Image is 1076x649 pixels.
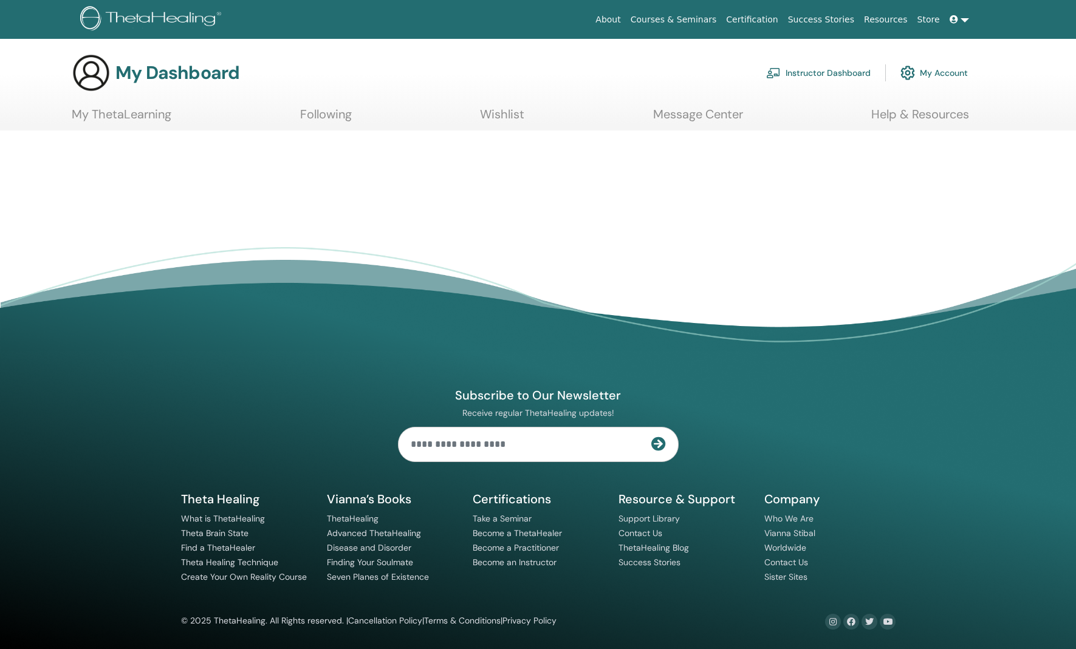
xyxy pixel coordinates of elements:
img: cog.svg [900,63,915,83]
h4: Subscribe to Our Newsletter [398,387,679,403]
a: Disease and Disorder [327,542,411,553]
a: Who We Are [764,513,814,524]
a: My Account [900,59,968,86]
a: Seven Planes of Existence [327,571,429,582]
a: Courses & Seminars [626,8,722,31]
a: Privacy Policy [502,615,557,626]
a: Terms & Conditions [424,615,501,626]
a: About [591,8,625,31]
a: Create Your Own Reality Course [181,571,307,582]
h5: Resource & Support [619,491,750,507]
a: Store [913,8,945,31]
a: Theta Brain State [181,528,248,539]
a: Theta Healing Technique [181,557,278,568]
a: Become a Practitioner [473,542,559,553]
a: Become a ThetaHealer [473,528,562,539]
a: Sister Sites [764,571,807,582]
h5: Company [764,491,896,507]
a: ThetaHealing [327,513,379,524]
a: Resources [859,8,913,31]
a: Advanced ThetaHealing [327,528,421,539]
a: Message Center [653,107,743,131]
a: What is ThetaHealing [181,513,265,524]
a: Contact Us [619,528,662,539]
a: My ThetaLearning [72,107,171,131]
a: Contact Us [764,557,808,568]
img: generic-user-icon.jpg [72,53,111,92]
a: Success Stories [619,557,680,568]
h5: Theta Healing [181,491,312,507]
a: Vianna Stibal [764,528,815,539]
a: Take a Seminar [473,513,532,524]
a: Success Stories [783,8,859,31]
a: Certification [721,8,783,31]
a: Help & Resources [871,107,969,131]
a: Instructor Dashboard [766,59,871,86]
h5: Vianna’s Books [327,491,458,507]
a: Cancellation Policy [348,615,422,626]
a: Wishlist [480,107,524,131]
h5: Certifications [473,491,604,507]
a: Become an Instructor [473,557,557,568]
a: Find a ThetaHealer [181,542,255,553]
a: Worldwide [764,542,806,553]
img: logo.png [80,6,225,33]
div: © 2025 ThetaHealing. All Rights reserved. | | | [181,614,557,628]
a: ThetaHealing Blog [619,542,689,553]
h3: My Dashboard [115,62,239,84]
p: Receive regular ThetaHealing updates! [398,407,679,418]
a: Support Library [619,513,680,524]
a: Following [300,107,352,131]
img: chalkboard-teacher.svg [766,67,781,78]
a: Finding Your Soulmate [327,557,413,568]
